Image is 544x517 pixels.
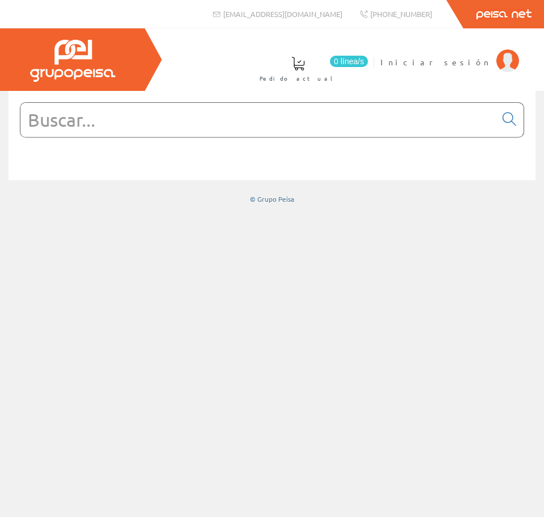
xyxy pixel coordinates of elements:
a: Iniciar sesión [380,47,519,58]
img: Grupo Peisa [30,40,115,82]
span: [PHONE_NUMBER] [370,9,432,19]
span: Pedido actual [260,73,337,84]
span: [EMAIL_ADDRESS][DOMAIN_NAME] [223,9,342,19]
div: © Grupo Peisa [9,194,535,204]
span: 0 línea/s [330,56,368,67]
span: Iniciar sesión [380,56,491,68]
input: Buscar... [20,103,496,137]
